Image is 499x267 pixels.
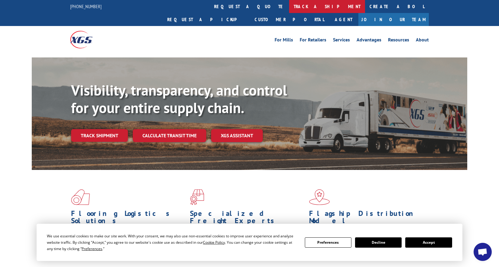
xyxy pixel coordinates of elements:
[305,237,351,248] button: Preferences
[329,13,358,26] a: Agent
[333,37,350,44] a: Services
[309,210,423,227] h1: Flagship Distribution Model
[203,240,225,245] span: Cookie Policy
[355,237,402,248] button: Decline
[71,210,185,227] h1: Flooring Logistics Solutions
[309,189,330,205] img: xgs-icon-flagship-distribution-model-red
[388,37,409,44] a: Resources
[71,189,90,205] img: xgs-icon-total-supply-chain-intelligence-red
[300,37,326,44] a: For Retailers
[358,13,429,26] a: Join Our Team
[71,255,146,262] a: Learn More >
[71,81,287,117] b: Visibility, transparency, and control for your entire supply chain.
[190,255,265,262] a: Learn More >
[163,13,250,26] a: Request a pickup
[47,233,297,252] div: We use essential cookies to make our site work. With your consent, we may also use non-essential ...
[37,224,462,261] div: Cookie Consent Prompt
[190,189,204,205] img: xgs-icon-focused-on-flooring-red
[133,129,206,142] a: Calculate transit time
[474,243,492,261] div: Open chat
[275,37,293,44] a: For Mills
[405,237,452,248] button: Accept
[190,210,304,227] h1: Specialized Freight Experts
[82,246,102,251] span: Preferences
[70,3,102,9] a: [PHONE_NUMBER]
[416,37,429,44] a: About
[250,13,329,26] a: Customer Portal
[71,129,128,142] a: Track shipment
[357,37,381,44] a: Advantages
[211,129,263,142] a: XGS ASSISTANT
